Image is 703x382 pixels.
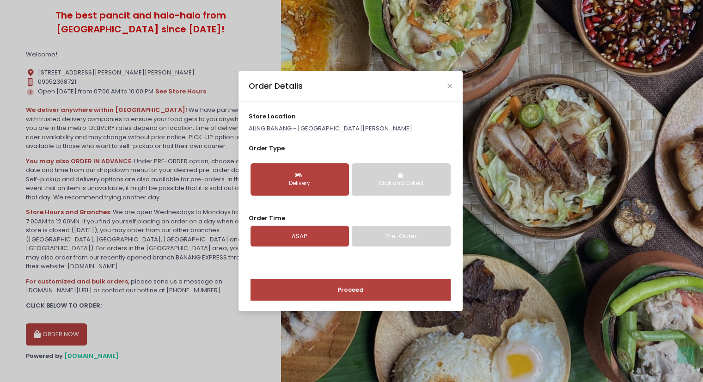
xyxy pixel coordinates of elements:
button: Proceed [251,279,451,301]
a: Pre-Order [352,226,450,247]
span: store location [249,112,296,121]
button: Click and Collect [352,163,450,196]
span: Order Type [249,144,285,153]
div: Click and Collect [358,179,444,188]
button: Close [447,84,452,88]
span: Order Time [249,214,285,222]
button: Delivery [251,163,349,196]
a: ASAP [251,226,349,247]
div: Order Details [249,80,303,92]
div: Delivery [257,179,342,188]
p: ALING BANANG - [GEOGRAPHIC_DATA][PERSON_NAME] [249,124,452,133]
